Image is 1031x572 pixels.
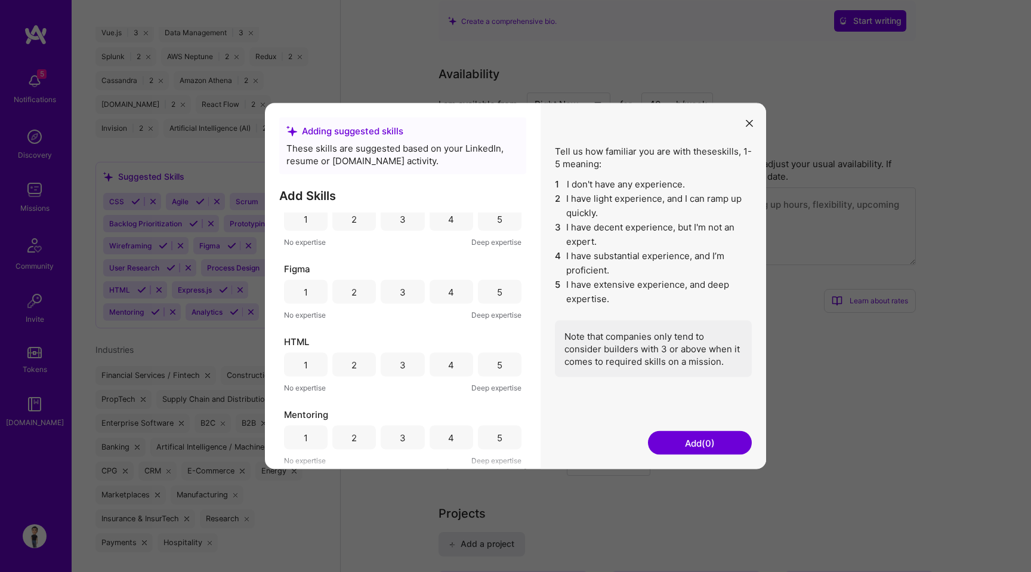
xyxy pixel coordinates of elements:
[351,358,357,371] div: 2
[400,285,406,298] div: 3
[555,177,562,192] span: 1
[265,103,766,469] div: modal
[448,213,454,225] div: 4
[555,278,752,306] li: I have extensive experience, and deep expertise.
[304,213,308,225] div: 1
[648,431,752,455] button: Add(0)
[351,431,357,444] div: 2
[286,125,297,136] i: icon SuggestedTeams
[555,278,561,306] span: 5
[304,431,308,444] div: 1
[284,309,326,321] span: No expertise
[497,431,502,444] div: 5
[555,321,752,377] div: Note that companies only tend to consider builders with 3 or above when it comes to required skil...
[351,213,357,225] div: 2
[284,454,326,467] span: No expertise
[471,236,521,248] span: Deep expertise
[284,382,326,394] span: No expertise
[284,263,310,275] span: Figma
[286,125,519,137] div: Adding suggested skills
[471,382,521,394] span: Deep expertise
[555,249,561,278] span: 4
[555,192,752,220] li: I have light experience, and I can ramp up quickly.
[286,142,519,167] div: These skills are suggested based on your LinkedIn, resume or [DOMAIN_NAME] activity.
[497,358,502,371] div: 5
[284,336,309,348] span: HTML
[279,189,526,203] h3: Add Skills
[497,285,502,298] div: 5
[448,358,454,371] div: 4
[304,358,308,371] div: 1
[448,285,454,298] div: 4
[448,431,454,444] div: 4
[471,454,521,467] span: Deep expertise
[555,220,561,249] span: 3
[284,408,328,421] span: Mentoring
[400,431,406,444] div: 3
[555,220,752,249] li: I have decent experience, but I'm not an expert.
[746,119,753,127] i: icon Close
[555,177,752,192] li: I don't have any experience.
[555,249,752,278] li: I have substantial experience, and I’m proficient.
[400,213,406,225] div: 3
[471,309,521,321] span: Deep expertise
[555,192,561,220] span: 2
[304,285,308,298] div: 1
[351,285,357,298] div: 2
[400,358,406,371] div: 3
[555,145,752,377] div: Tell us how familiar you are with these skills , 1-5 meaning:
[497,213,502,225] div: 5
[284,236,326,248] span: No expertise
